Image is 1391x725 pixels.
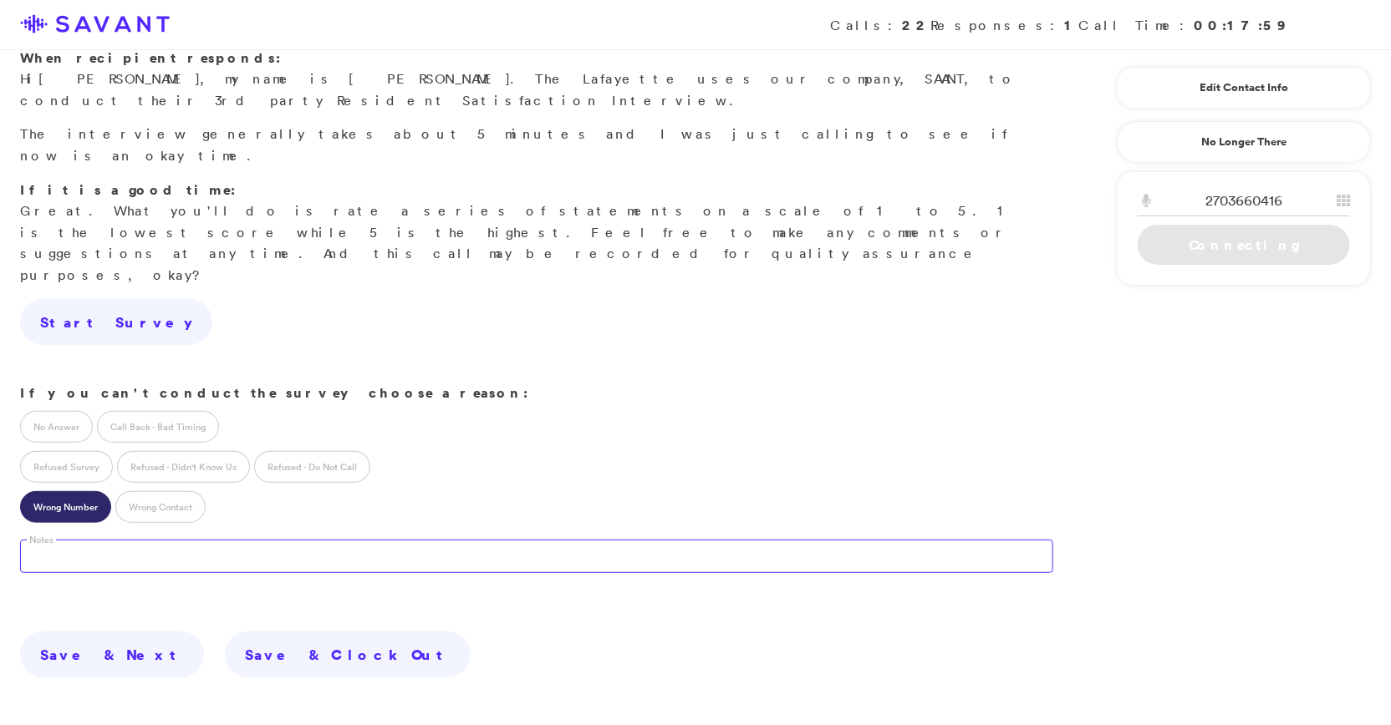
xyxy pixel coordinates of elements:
strong: 00:17:59 [1194,16,1287,34]
a: Edit Contact Info [1138,74,1350,101]
strong: 22 [902,16,930,34]
a: Connecting [1138,225,1350,265]
a: No Longer There [1117,121,1371,163]
label: Refused - Do Not Call [254,451,370,483]
a: Save & Next [20,631,204,678]
strong: 1 [1064,16,1078,34]
a: Save & Clock Out [225,631,471,678]
span: [PERSON_NAME] [38,70,200,87]
label: No Answer [20,411,93,443]
label: Wrong Number [20,491,111,523]
strong: If you can't conduct the survey choose a reason: [20,383,528,402]
strong: If it is a good time: [20,180,236,199]
strong: When recipient responds: [20,48,281,67]
label: Wrong Contact [115,491,206,523]
p: Hi , my name is [PERSON_NAME]. The Lafayette uses our company, SAVANT, to conduct their 3rd party... [20,48,1053,112]
label: Refused Survey [20,451,113,483]
a: Start Survey [20,299,212,346]
label: Notes [27,534,56,546]
label: Call Back - Bad Timing [97,411,219,443]
p: The interview generally takes about 5 minutes and I was just calling to see if now is an okay time. [20,124,1053,166]
label: Refused - Didn't Know Us [117,451,250,483]
p: Great. What you'll do is rate a series of statements on a scale of 1 to 5. 1 is the lowest score ... [20,180,1053,286]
